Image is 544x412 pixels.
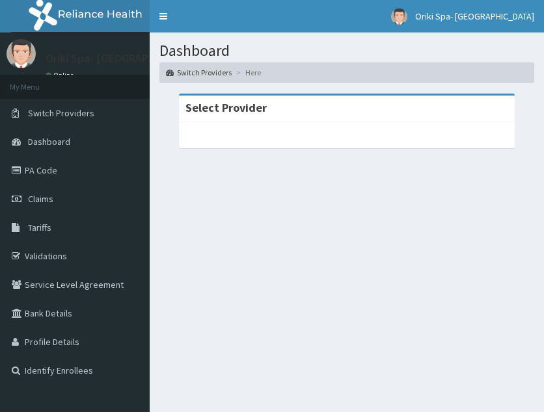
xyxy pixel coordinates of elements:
a: Switch Providers [166,67,232,78]
span: Switch Providers [28,107,94,119]
span: Tariffs [28,222,51,233]
img: User Image [7,39,36,68]
span: Oriki Spa- [GEOGRAPHIC_DATA] [415,10,534,22]
h1: Dashboard [159,42,534,59]
p: Oriki Spa- [GEOGRAPHIC_DATA] [46,53,204,64]
li: Here [233,67,261,78]
span: Dashboard [28,136,70,148]
a: Online [46,71,77,80]
img: User Image [391,8,407,25]
strong: Select Provider [185,100,267,115]
span: Claims [28,193,53,205]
